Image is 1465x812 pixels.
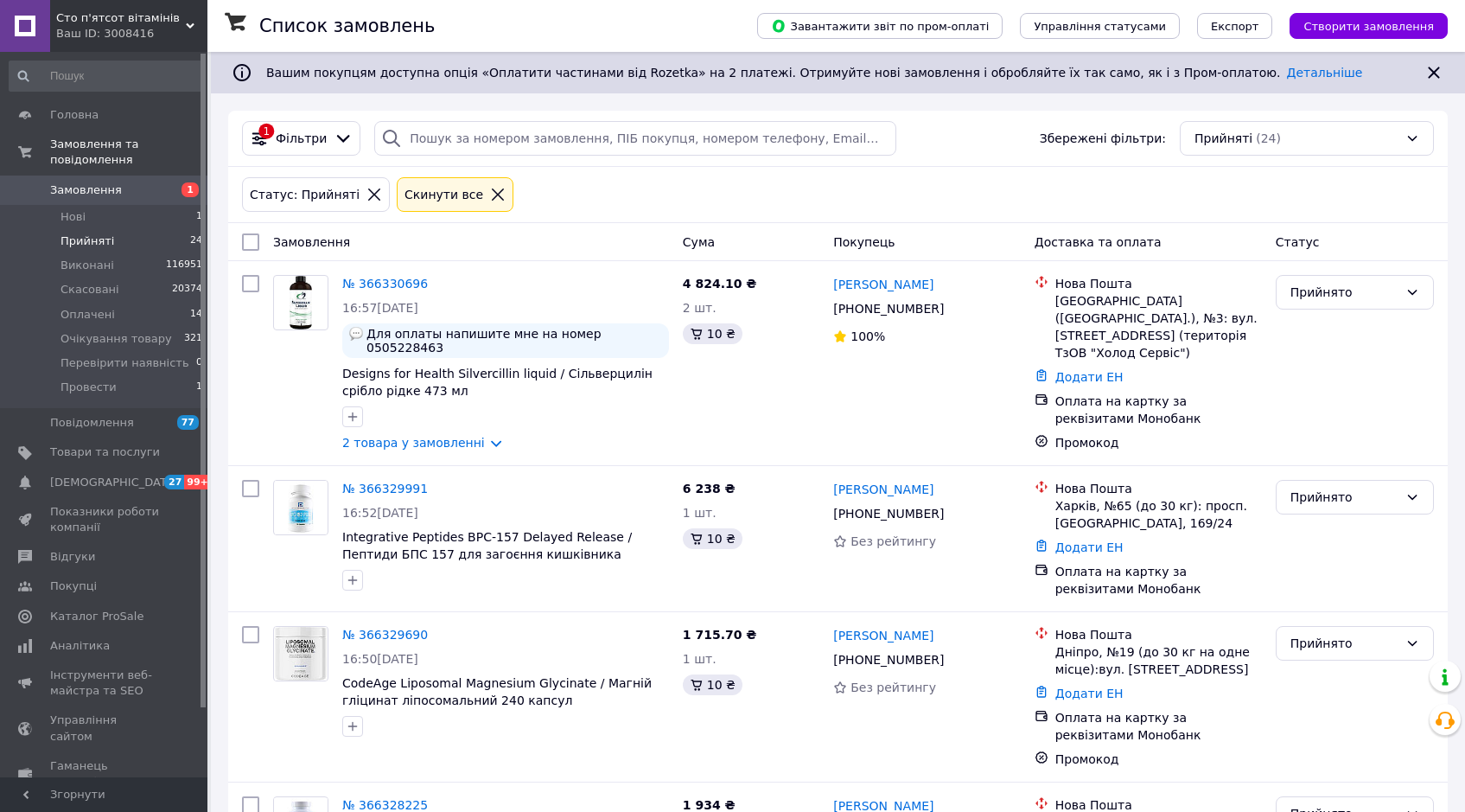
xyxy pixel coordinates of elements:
span: Оплачені [61,307,115,323]
span: Cума [683,235,715,249]
a: [PERSON_NAME] [833,627,933,644]
span: 24 [190,233,202,249]
div: [PHONE_NUMBER] [830,648,947,672]
span: Показники роботи компанії [50,504,160,535]
span: Провести [61,380,117,395]
span: Експорт [1211,20,1259,33]
a: Фото товару [273,480,328,535]
div: Оплата на картку за реквізитами Монобанк [1055,709,1262,744]
span: Статус [1276,235,1320,249]
a: № 366330696 [342,277,428,291]
span: (24) [1256,131,1281,145]
span: 0 [196,355,202,371]
span: Фільтри [276,130,327,147]
div: Дніпро, №19 (до 30 кг на одне місце):вул. [STREET_ADDRESS] [1055,643,1262,678]
span: 16:50[DATE] [342,652,418,666]
span: Без рейтингу [850,534,936,548]
span: Прийняті [1194,130,1252,147]
span: Збережені фільтри: [1040,130,1166,147]
span: 1 [196,209,202,225]
div: [PHONE_NUMBER] [830,297,947,321]
span: Покупці [50,579,97,594]
h1: Список замовлень [259,16,435,36]
div: Харків, №65 (до 30 кг): просп. [GEOGRAPHIC_DATA], 169/24 [1055,497,1262,532]
a: № 366329991 [342,482,428,496]
span: Каталог ProSale [50,609,143,624]
div: Промокод [1052,431,1265,455]
span: Виконані [61,258,114,273]
span: 16:52[DATE] [342,506,418,520]
span: Вашим покупцям доступна опція «Оплатити частинами від Rozetka» на 2 платежі. Отримуйте нові замов... [266,66,1362,80]
span: Завантажити звіт по пром-оплаті [771,18,989,34]
span: 2 шт. [683,301,717,315]
span: Інструменти веб-майстра та SEO [50,668,160,699]
a: № 366329690 [342,628,428,642]
a: Детальніше [1287,66,1363,80]
span: Створити замовлення [1303,20,1434,33]
div: Прийнято [1290,488,1398,507]
span: Очікування товару [61,331,172,347]
span: Головна [50,107,99,123]
span: Управління статусами [1034,20,1166,33]
div: Прийнято [1290,283,1398,302]
a: Integrative Peptides BPC-157 Delayed Release / Пептиди БПС 157 для загоєння кишківника уповільнен... [342,530,638,579]
span: Повідомлення [50,415,134,431]
span: Замовлення та повідомлення [50,137,207,168]
span: 77 [177,415,199,430]
div: Нова Пошта [1055,275,1262,292]
span: 99+ [184,475,213,489]
span: [DEMOGRAPHIC_DATA] [50,475,178,490]
div: Cкинути все [401,185,487,204]
img: Фото товару [275,481,328,534]
div: Нова Пошта [1055,480,1262,497]
a: Фото товару [273,626,328,681]
span: Прийняті [61,233,114,249]
div: [PHONE_NUMBER] [830,502,947,526]
span: 4 824.10 ₴ [683,277,757,291]
span: Аналітика [50,638,110,654]
a: Додати ЕН [1055,540,1124,554]
span: 1 шт. [683,506,717,520]
span: 27 [164,475,184,489]
span: Для оплаты напишите мне на номер 0505228463 [366,327,662,355]
div: Промокод [1052,747,1265,771]
span: Товари та послуги [50,444,160,460]
img: Фото товару [290,276,312,329]
a: [PERSON_NAME] [833,481,933,498]
input: Пошук [9,61,204,92]
a: Створити замовлення [1272,18,1448,32]
div: Статус: Прийняті [246,185,363,204]
div: 10 ₴ [683,528,742,549]
span: Відгуки [50,549,95,565]
span: Скасовані [61,282,119,297]
span: 6 238 ₴ [683,482,736,496]
span: Замовлення [273,235,350,249]
span: 16:57[DATE] [342,301,418,315]
a: Додати ЕН [1055,370,1124,384]
span: 20374 [172,282,202,297]
span: 1 934 ₴ [683,798,736,812]
a: № 366328225 [342,798,428,812]
span: 1 [182,182,199,197]
span: Нові [61,209,86,225]
button: Створити замовлення [1290,13,1448,39]
span: 116951 [166,258,202,273]
div: [GEOGRAPHIC_DATA] ([GEOGRAPHIC_DATA].), №3: вул. [STREET_ADDRESS] (територія ТзОВ "Холод Сервіс") [1055,292,1262,361]
span: 1 [196,380,202,395]
span: 14 [190,307,202,323]
a: Designs for Health Silvercillin liquid / Сільверцилін срібло рідке 473 мл [342,367,653,398]
div: Оплата на картку за реквізитами Монобанк [1055,393,1262,427]
span: 1 шт. [683,652,717,666]
div: 10 ₴ [683,323,742,344]
button: Управління статусами [1020,13,1180,39]
span: Без рейтингу [850,681,936,694]
img: Фото товару [275,627,326,681]
span: 1 715.70 ₴ [683,628,757,642]
div: Оплата на картку за реквізитами Монобанк [1055,563,1262,598]
a: Фото товару [273,275,328,330]
div: Прийнято [1290,634,1398,653]
span: 321 [184,331,202,347]
span: CodeAge Liposomal Magnesium Glycinate / Магній гліцинат ліпосомальний 240 капсул [342,676,652,707]
span: 100% [850,329,885,343]
span: Покупець [833,235,895,249]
